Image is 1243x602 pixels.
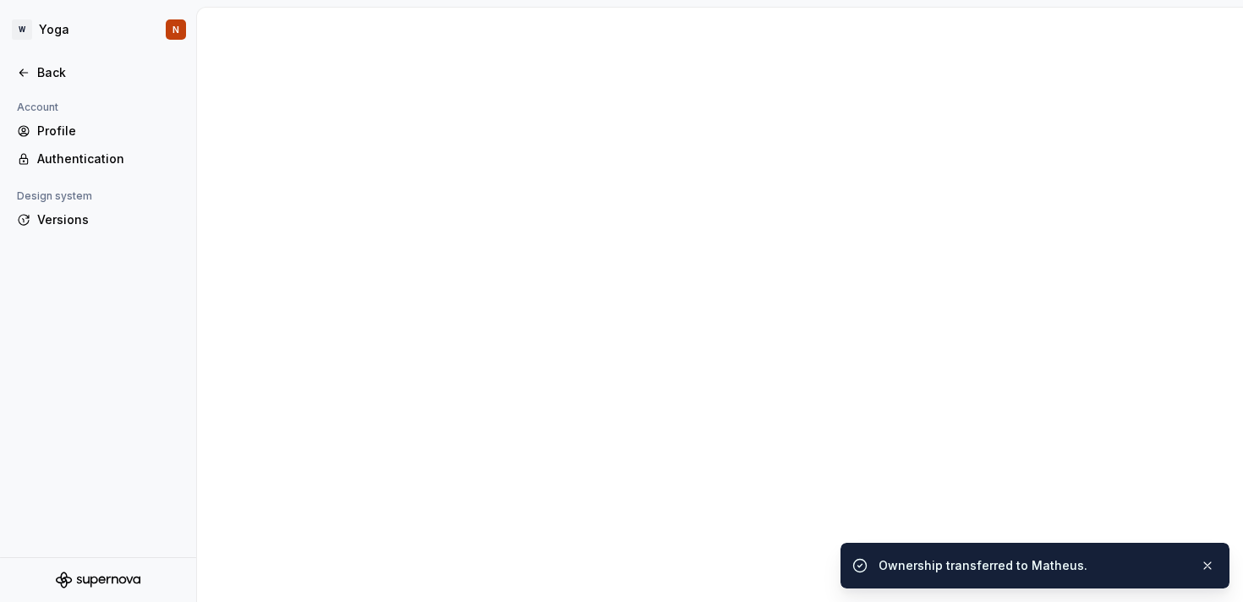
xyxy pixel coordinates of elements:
[10,118,186,145] a: Profile
[39,21,69,38] div: Yoga
[37,211,179,228] div: Versions
[37,123,179,140] div: Profile
[172,23,179,36] div: N
[10,59,186,86] a: Back
[879,557,1186,574] div: Ownership transferred to Matheus.
[10,206,186,233] a: Versions
[10,97,65,118] div: Account
[12,19,32,40] div: W
[56,572,140,588] svg: Supernova Logo
[37,64,179,81] div: Back
[3,11,193,48] button: WYogaN
[10,186,99,206] div: Design system
[10,145,186,172] a: Authentication
[37,150,179,167] div: Authentication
